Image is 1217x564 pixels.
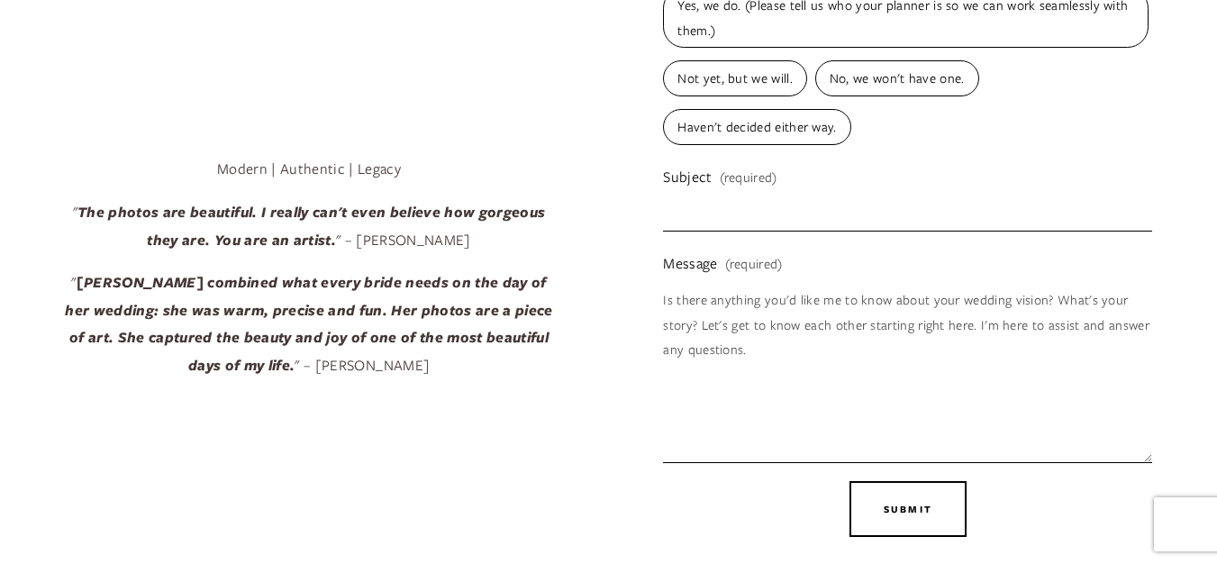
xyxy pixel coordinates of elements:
span: Haven't decided either way. [663,109,850,145]
p: " " – [PERSON_NAME] [65,268,554,378]
span: (required) [720,165,777,190]
span: (required) [725,251,783,277]
p: " " – [PERSON_NAME] [65,198,554,253]
span: Not yet, but we will. [663,60,806,96]
button: SubmitSubmit [849,481,967,537]
span: No, we won't have one. [815,60,979,96]
span: Message [663,250,717,277]
em: [PERSON_NAME] combined what every bride needs on the day of her wedding: she was warm, precise an... [65,272,557,375]
p: Modern | Authentic | Legacy [65,155,554,183]
span: Submit [884,503,933,515]
span: Subject [663,163,712,191]
p: Is there anything you'd like me to know about your wedding vision? What's your story? Let's get t... [663,280,1152,368]
em: The photos are beautiful. I really can't even believe how gorgeous they are. You are an artist. [77,202,549,250]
